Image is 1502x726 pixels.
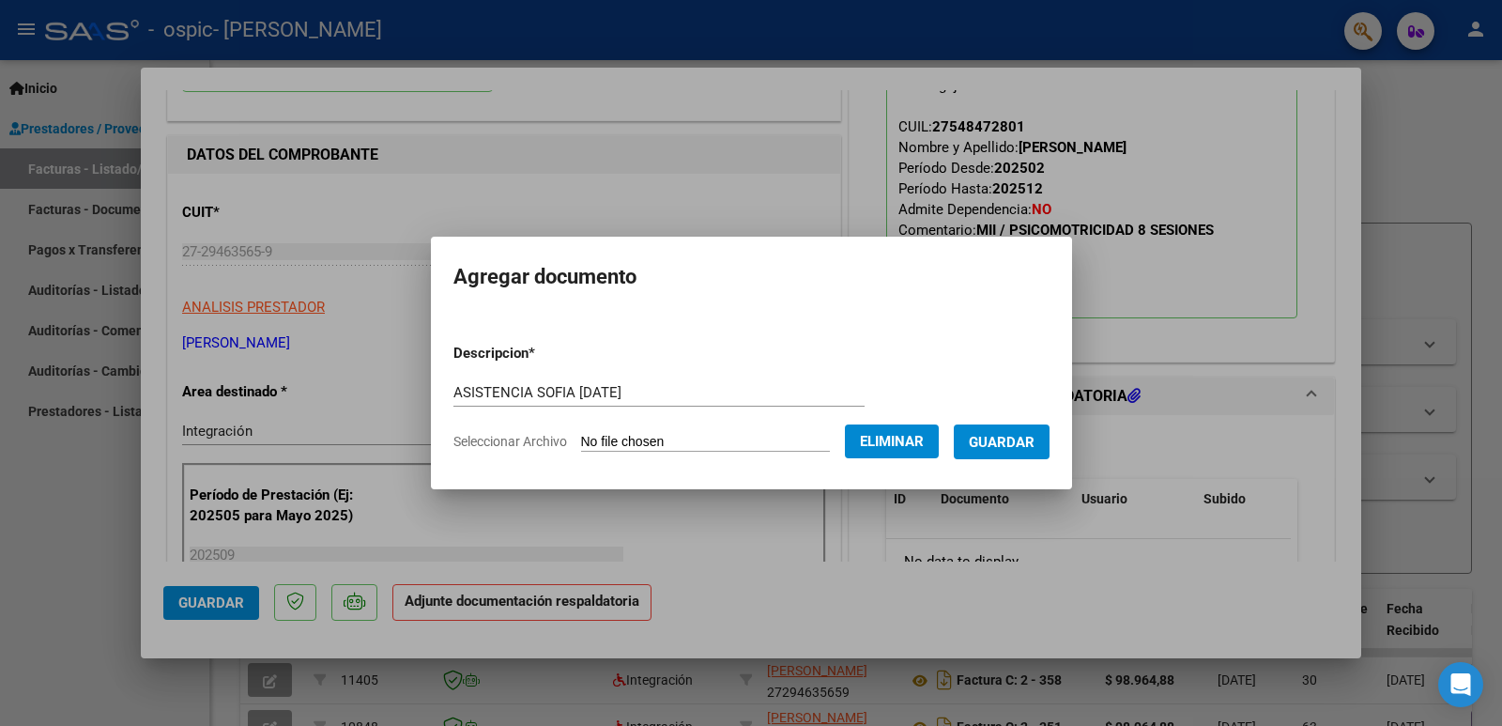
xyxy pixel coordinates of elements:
button: Eliminar [845,425,939,458]
div: Open Intercom Messenger [1438,662,1483,707]
span: Guardar [969,434,1035,451]
span: Seleccionar Archivo [453,434,567,449]
span: Eliminar [860,433,924,450]
h2: Agregar documento [453,259,1050,295]
p: Descripcion [453,343,633,364]
button: Guardar [954,425,1050,459]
